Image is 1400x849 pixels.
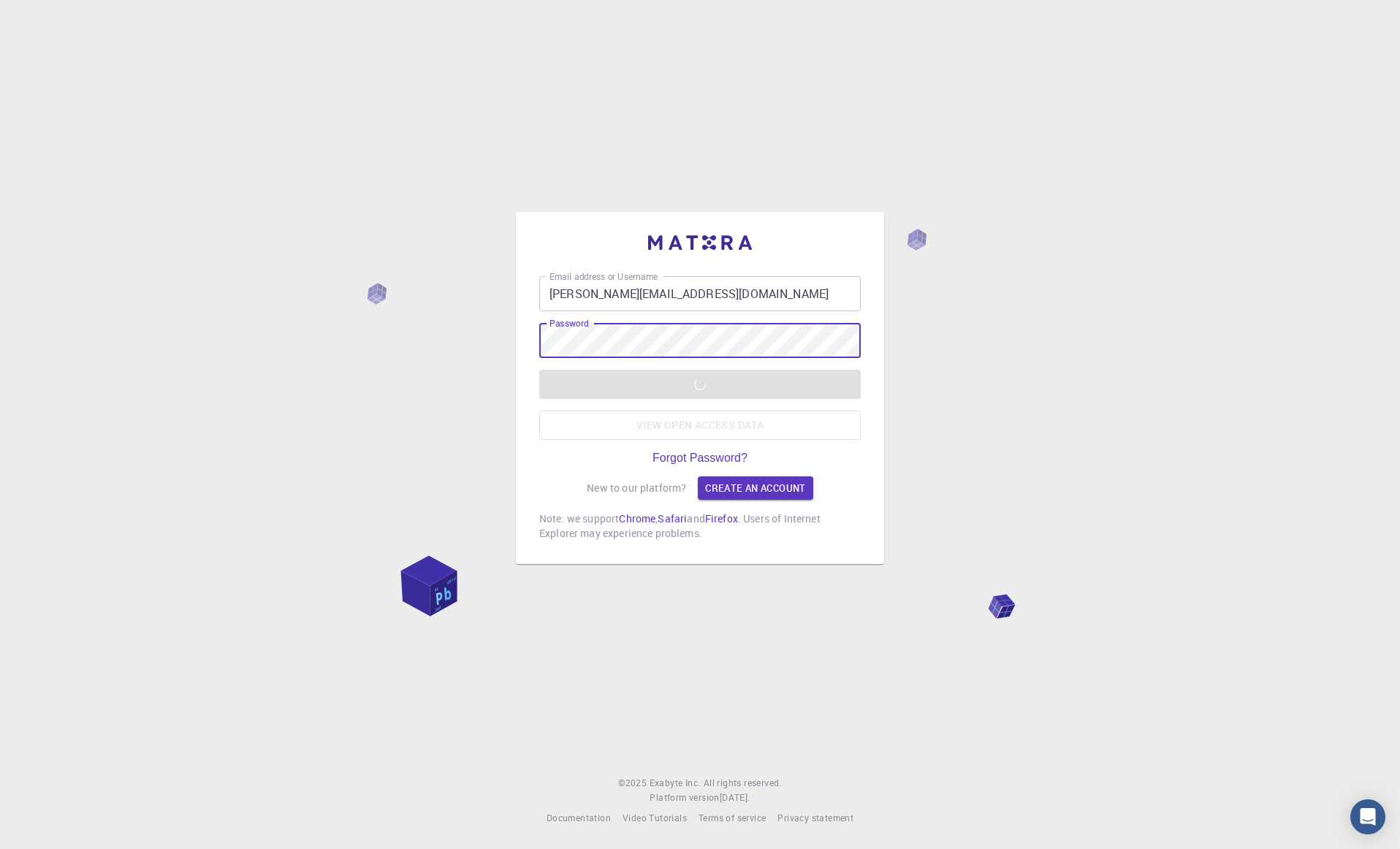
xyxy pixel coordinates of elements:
[699,811,766,826] a: Terms of service
[539,511,861,541] p: Note: we support , and . Users of Internet Explorer may experience problems.
[698,476,813,500] a: Create an account
[650,777,701,788] span: Exabyte Inc.
[549,317,588,330] label: Password
[653,452,747,465] a: Forgot Password?
[720,791,750,805] a: [DATE].
[705,511,738,525] a: Firefox
[720,791,750,803] span: [DATE] .
[704,776,782,791] span: All rights reserved.
[587,481,686,495] p: New to our platform?
[547,812,611,823] span: Documentation
[618,776,649,791] span: © 2025
[623,811,687,826] a: Video Tutorials
[699,812,766,823] span: Terms of service
[1350,799,1385,834] div: Open Intercom Messenger
[658,511,687,525] a: Safari
[650,791,719,805] span: Platform version
[549,270,658,283] label: Email address or Username
[619,511,655,525] a: Chrome
[777,811,853,826] a: Privacy statement
[777,812,853,823] span: Privacy statement
[623,812,687,823] span: Video Tutorials
[547,811,611,826] a: Documentation
[650,776,701,791] a: Exabyte Inc.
